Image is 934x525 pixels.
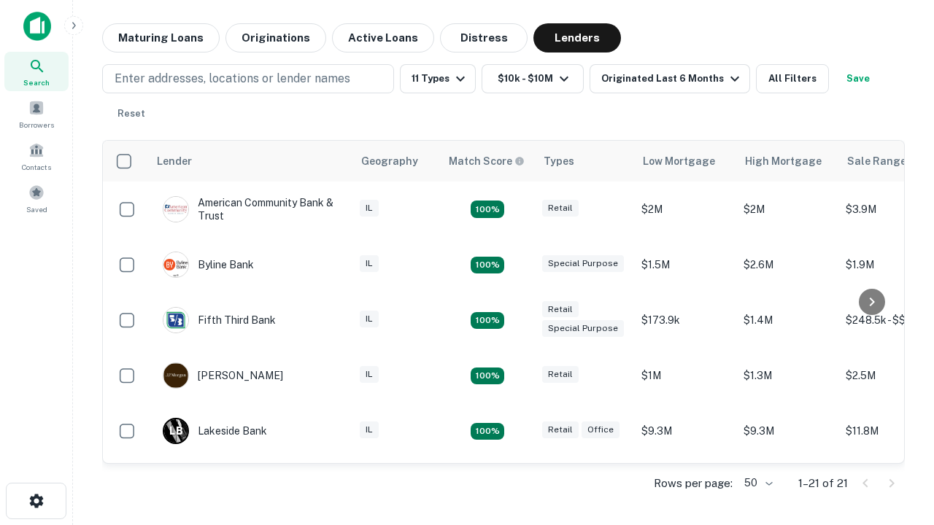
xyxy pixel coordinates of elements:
td: $1.5M [634,237,736,292]
th: Geography [352,141,440,182]
button: 11 Types [400,64,476,93]
a: Contacts [4,136,69,176]
p: Enter addresses, locations or lender names [115,70,350,87]
div: Retail [542,301,579,318]
div: IL [360,366,379,383]
div: Matching Properties: 2, hasApolloMatch: undefined [471,312,504,330]
span: Borrowers [19,119,54,131]
th: Low Mortgage [634,141,736,182]
button: Enter addresses, locations or lender names [102,64,394,93]
div: Sale Range [847,152,906,170]
p: Rows per page: [654,475,733,492]
div: 50 [738,472,775,494]
div: Fifth Third Bank [163,307,276,333]
div: Geography [361,152,418,170]
th: Capitalize uses an advanced AI algorithm to match your search with the best lender. The match sco... [440,141,535,182]
img: picture [163,197,188,222]
td: $2.6M [736,237,838,292]
div: Types [544,152,574,170]
button: $10k - $10M [482,64,584,93]
button: Active Loans [332,23,434,52]
img: picture [163,363,188,388]
div: American Community Bank & Trust [163,196,338,222]
button: Maturing Loans [102,23,220,52]
img: picture [163,308,188,332]
div: Matching Properties: 2, hasApolloMatch: undefined [471,201,504,218]
div: Capitalize uses an advanced AI algorithm to match your search with the best lender. The match sco... [449,153,525,169]
p: 1–21 of 21 [798,475,848,492]
button: Originations [225,23,326,52]
button: Save your search to get updates of matches that match your search criteria. [835,64,881,93]
div: Special Purpose [542,255,624,272]
div: Retail [542,366,579,383]
td: $173.9k [634,292,736,348]
button: Distress [440,23,528,52]
td: $2.7M [634,459,736,514]
div: [PERSON_NAME] [163,362,283,389]
div: Originated Last 6 Months [601,70,744,87]
th: High Mortgage [736,141,838,182]
td: $1.3M [736,348,838,403]
div: High Mortgage [745,152,822,170]
a: Saved [4,179,69,218]
button: Lenders [533,23,621,52]
td: $1M [634,348,736,403]
div: Lender [157,152,192,170]
div: IL [360,311,379,327]
span: Saved [26,203,47,215]
div: Lakeside Bank [163,418,267,444]
div: Matching Properties: 3, hasApolloMatch: undefined [471,423,504,440]
div: IL [360,421,379,438]
div: Special Purpose [542,320,624,337]
div: Retail [542,200,579,217]
h6: Match Score [449,153,522,169]
td: $9.3M [634,403,736,459]
td: $9.3M [736,403,838,459]
a: Search [4,52,69,91]
div: Office [582,421,620,438]
div: Matching Properties: 2, hasApolloMatch: undefined [471,367,504,385]
iframe: Chat Widget [861,362,934,432]
td: $7M [736,459,838,514]
a: Borrowers [4,94,69,133]
button: All Filters [756,64,829,93]
img: capitalize-icon.png [23,12,51,41]
span: Contacts [22,161,51,173]
div: Low Mortgage [643,152,715,170]
img: picture [163,252,188,277]
td: $1.4M [736,292,838,348]
td: $2M [736,182,838,237]
button: Originated Last 6 Months [590,64,750,93]
div: Retail [542,421,579,438]
div: Byline Bank [163,252,254,278]
th: Types [535,141,634,182]
th: Lender [148,141,352,182]
div: IL [360,255,379,272]
div: IL [360,200,379,217]
div: Matching Properties: 3, hasApolloMatch: undefined [471,257,504,274]
span: Search [23,77,50,88]
td: $2M [634,182,736,237]
p: L B [169,424,182,439]
button: Reset [108,99,155,128]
